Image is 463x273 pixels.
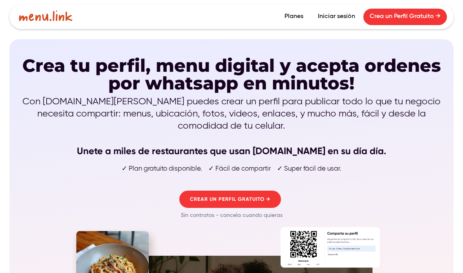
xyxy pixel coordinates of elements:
[278,9,310,25] a: Planes
[20,96,443,158] p: Con [DOMAIN_NAME][PERSON_NAME] puedes crear un perfil para publicar todo lo que tu negocio necesi...
[20,56,443,92] h1: Crea tu perfil, menu digital y acepta ordenes por whatsapp en minutos!
[312,9,361,25] a: Iniciar sesión
[77,145,386,157] strong: Unete a miles de restaurantes que usan [DOMAIN_NAME] en su día día.
[178,208,286,223] p: Sin contratos - cancela cuando quieras
[122,165,202,173] p: ✓ Plan gratuito disponible.
[208,165,271,173] p: ✓ Fácil de compartir
[277,165,341,173] p: ✓ Super fácil de usar.
[363,9,447,25] a: Crea un Perfil Gratuito →
[179,191,281,208] a: CREAR UN PERFIL GRATUITO →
